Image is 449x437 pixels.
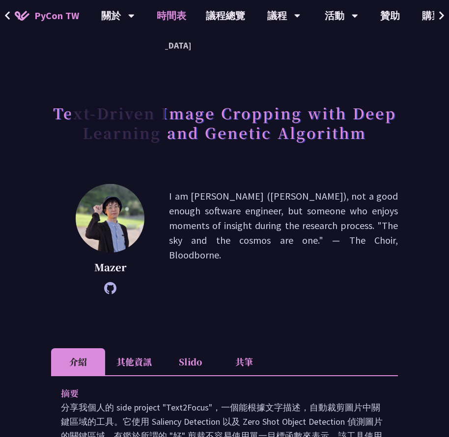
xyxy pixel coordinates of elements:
[51,348,105,375] li: 介紹
[217,348,271,375] li: 共筆
[15,11,29,21] img: Home icon of PyCon TW 2025
[61,386,368,400] p: 摘要
[105,348,163,375] li: 其他資訊
[169,189,398,289] p: I am [PERSON_NAME] ([PERSON_NAME]), not a good enough software engineer, but someone who enjoys m...
[5,3,89,28] a: PyCon TW
[76,184,144,253] img: Mazer
[76,260,144,275] p: Mazer
[163,348,217,375] li: Slido
[71,34,165,57] a: PyCon [GEOGRAPHIC_DATA]
[51,98,398,147] h1: Text-Driven Image Cropping with Deep Learning and Genetic Algorithm
[34,8,79,23] span: PyCon TW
